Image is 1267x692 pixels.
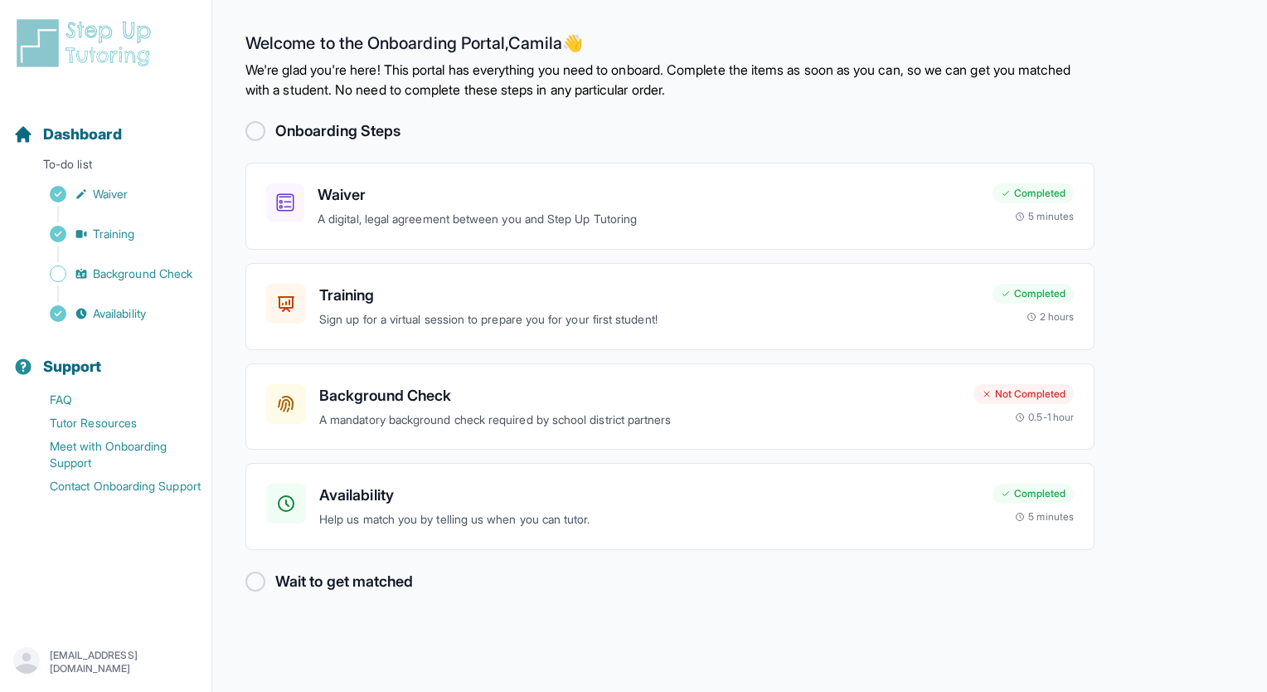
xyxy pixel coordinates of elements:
button: Support [7,329,205,385]
a: WaiverA digital, legal agreement between you and Step Up TutoringCompleted5 minutes [245,163,1095,250]
a: Meet with Onboarding Support [13,435,211,475]
a: Waiver [13,183,211,206]
span: Dashboard [43,123,122,146]
h2: Onboarding Steps [275,119,400,143]
a: Background Check [13,262,211,285]
span: Training [93,226,135,242]
span: Support [43,355,102,378]
p: [EMAIL_ADDRESS][DOMAIN_NAME] [50,649,198,675]
h2: Welcome to the Onboarding Portal, Camila 👋 [245,33,1095,60]
a: Availability [13,302,211,325]
span: Background Check [93,266,192,282]
a: TrainingSign up for a virtual session to prepare you for your first student!Completed2 hours [245,263,1095,350]
p: A digital, legal agreement between you and Step Up Tutoring [318,210,979,229]
a: Contact Onboarding Support [13,475,211,498]
p: We're glad you're here! This portal has everything you need to onboard. Complete the items as soo... [245,60,1095,100]
h2: Wait to get matched [275,570,413,593]
a: Dashboard [13,123,122,146]
div: Completed [993,284,1074,304]
h3: Training [319,284,979,307]
img: logo [13,17,161,70]
p: Help us match you by telling us when you can tutor. [319,510,979,529]
a: Background CheckA mandatory background check required by school district partnersNot Completed0.5... [245,363,1095,451]
button: [EMAIL_ADDRESS][DOMAIN_NAME] [13,647,198,677]
a: FAQ [13,388,211,412]
h3: Availability [319,484,979,507]
p: A mandatory background check required by school district partners [319,411,960,430]
button: Dashboard [7,96,205,153]
div: Completed [993,484,1074,504]
h3: Background Check [319,384,960,407]
span: Availability [93,305,146,322]
a: AvailabilityHelp us match you by telling us when you can tutor.Completed5 minutes [245,463,1095,550]
div: 0.5-1 hour [1015,411,1074,424]
div: 5 minutes [1015,510,1074,524]
div: 5 minutes [1015,210,1074,223]
p: To-do list [7,156,205,179]
a: Tutor Resources [13,412,211,435]
div: Completed [993,183,1074,203]
span: Waiver [93,186,128,202]
a: Training [13,222,211,246]
h3: Waiver [318,183,979,207]
div: 2 hours [1027,310,1075,324]
div: Not Completed [973,384,1074,404]
p: Sign up for a virtual session to prepare you for your first student! [319,310,979,329]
